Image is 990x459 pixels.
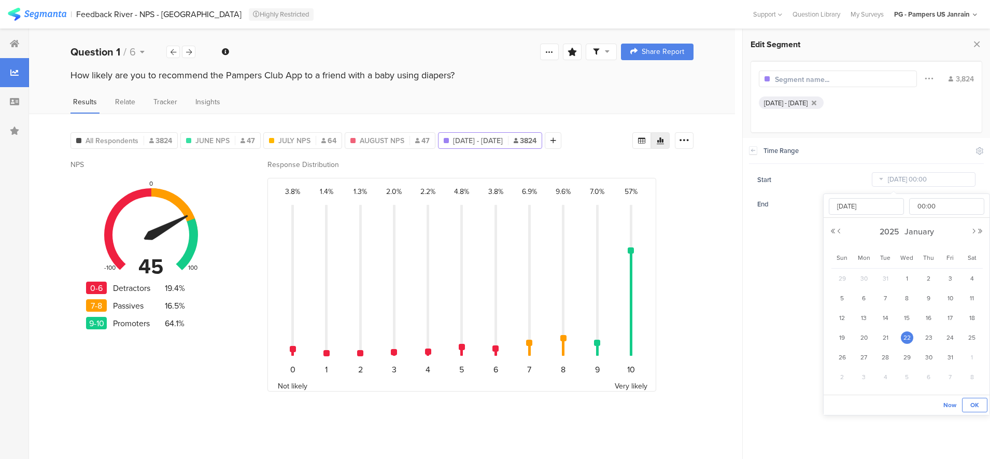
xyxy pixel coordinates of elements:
div: [DATE] - [DATE] [764,98,808,108]
th: Fri [940,247,961,269]
span: 4 [966,272,978,285]
div: 4.8% [454,186,469,197]
div: Response Distribution [267,159,694,170]
span: 2 [836,371,848,383]
button: Next Month [971,228,977,234]
span: Start [757,175,776,185]
span: Edit Segment [751,38,800,50]
span: [DATE] - [DATE] [453,135,503,146]
div: PG - Pampers US Janrain [894,9,970,19]
span: / [123,44,126,60]
span: 14 [879,312,892,324]
span: 17 [944,312,956,324]
span: 29 [901,351,913,364]
div: 57% [625,186,638,197]
span: JUNE NPS [195,135,230,146]
div: 1.3% [353,186,367,197]
div: How likely are you to recommend the Pampers Club App to a friend with a baby using diapers? [70,68,694,82]
div: 6 [493,364,498,375]
span: 30 [923,351,935,364]
div: 5 [459,364,464,375]
span: 27 [858,351,870,364]
span: Insights [195,96,220,107]
span: 31 [944,351,956,364]
span: 30 [858,272,870,285]
div: 9 [595,364,600,375]
div: 64.1% [165,317,185,329]
img: segmanta logo [8,8,66,21]
span: End [757,199,774,209]
div: Detractors [113,282,165,294]
span: 6 [858,292,870,304]
div: 19.4% [165,282,185,294]
span: 12 [836,312,848,324]
div: 45 [138,251,163,282]
span: OK [970,400,979,410]
span: 26 [836,351,848,364]
div: 7.0% [590,186,604,197]
div: Promoters [113,317,165,329]
div: 0 [149,179,153,188]
div: | [70,8,72,20]
div: 2 [358,364,363,375]
span: 3 [858,371,870,383]
div: 1 [325,364,328,375]
th: Wed [896,247,918,269]
div: 0 [290,364,295,375]
span: 3824 [514,135,536,146]
span: 8 [966,371,978,383]
div: Very likely [605,381,657,392]
span: Share Report [642,48,684,55]
span: 28 [879,351,892,364]
span: AUGUST NPS [360,135,404,146]
span: 6 [923,371,935,383]
span: 18 [966,312,978,324]
span: 6 [130,44,136,60]
span: Now [943,400,956,410]
div: Passives [113,300,165,312]
b: Question 1 [70,44,120,60]
button: Previous Year [830,228,836,234]
div: 4 [426,364,430,375]
div: 9.6% [556,186,571,197]
span: 3824 [149,135,172,146]
th: Thu [918,247,940,269]
span: 13 [858,312,870,324]
div: 10 [627,364,635,375]
div: 7-8 [86,299,107,312]
div: 0-6 [86,282,107,294]
th: Sun [831,247,853,269]
span: 22 [901,331,913,344]
div: My Surveys [845,9,889,19]
span: 64 [321,135,336,146]
div: 3.8% [488,186,503,197]
div: 3,824 [949,74,974,85]
input: Select date [829,198,904,215]
span: 5 [836,292,848,304]
span: 24 [944,331,956,344]
span: 25 [966,331,978,344]
button: OK [962,398,987,412]
div: Time Range [763,146,970,156]
span: 10 [944,292,956,304]
div: 3.8% [285,186,300,197]
div: 8 [561,364,565,375]
span: January [902,226,937,238]
div: 100 [188,263,197,272]
div: 16.5% [165,300,185,312]
span: All Respondents [86,135,138,146]
input: Segment name... [775,74,865,85]
span: 20 [858,331,870,344]
th: Mon [853,247,875,269]
span: 15 [901,312,913,324]
div: Highly Restricted [249,8,314,21]
div: 7 [527,364,531,375]
div: 2.2% [420,186,435,197]
div: 2.0% [386,186,402,197]
div: 6.9% [522,186,537,197]
span: 11 [966,292,978,304]
div: Not likely [267,381,319,392]
span: 47 [415,135,430,146]
span: 7 [879,292,892,304]
div: -100 [104,263,116,272]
